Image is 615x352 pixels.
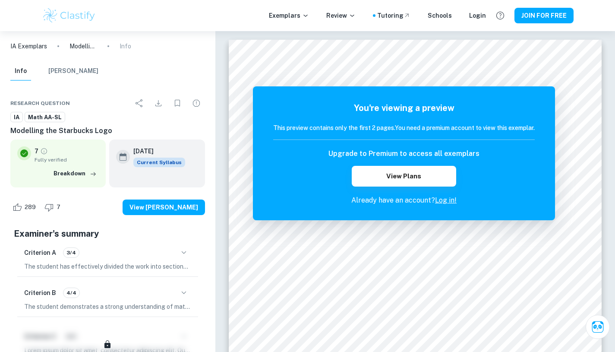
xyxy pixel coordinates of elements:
a: Schools [428,11,452,20]
a: Login [469,11,486,20]
p: Exemplars [269,11,309,20]
h6: [DATE] [133,146,178,156]
h6: This preview contains only the first 2 pages. You need a premium account to view this exemplar. [273,123,535,133]
button: View Plans [352,166,456,187]
span: Math AA-SL [25,113,65,122]
span: IA [11,113,22,122]
div: Report issue [188,95,205,112]
p: The student demonstrates a strong understanding of mathematical notation, symbols, and terminolog... [24,302,191,311]
p: Already have an account? [273,195,535,206]
img: Clastify logo [42,7,97,24]
div: Download [150,95,167,112]
button: JOIN FOR FREE [514,8,574,23]
button: View [PERSON_NAME] [123,200,205,215]
p: Modelling the Starbucks Logo [69,41,97,51]
h6: Criterion A [24,248,56,257]
div: This exemplar is based on the current syllabus. Feel free to refer to it for inspiration/ideas wh... [133,158,185,167]
span: 3/4 [63,249,79,257]
div: Share [131,95,148,112]
h6: Upgrade to Premium to access all exemplars [328,149,479,159]
button: Help and Feedback [493,8,508,23]
div: Dislike [42,200,65,214]
span: 7 [52,203,65,212]
p: The student has effectively divided the work into sections, including introduction, main body, an... [24,262,191,271]
span: Current Syllabus [133,158,185,167]
span: Research question [10,99,70,107]
span: Fully verified [35,156,99,164]
h6: Modelling the Starbucks Logo [10,126,205,136]
span: 4/4 [63,289,79,297]
button: [PERSON_NAME] [48,62,98,81]
a: IA [10,112,23,123]
a: IA Exemplars [10,41,47,51]
button: Ask Clai [586,315,610,339]
button: Info [10,62,31,81]
div: Bookmark [169,95,186,112]
h6: Criterion B [24,288,56,298]
p: Info [120,41,131,51]
p: Review [326,11,356,20]
h5: You're viewing a preview [273,101,535,114]
a: Grade fully verified [40,147,48,155]
a: Math AA-SL [25,112,65,123]
div: Like [10,200,41,214]
h5: Examiner's summary [14,227,202,240]
span: 289 [20,203,41,212]
a: Log in! [435,196,457,204]
p: 7 [35,146,38,156]
button: Breakdown [51,167,99,180]
a: Tutoring [377,11,410,20]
